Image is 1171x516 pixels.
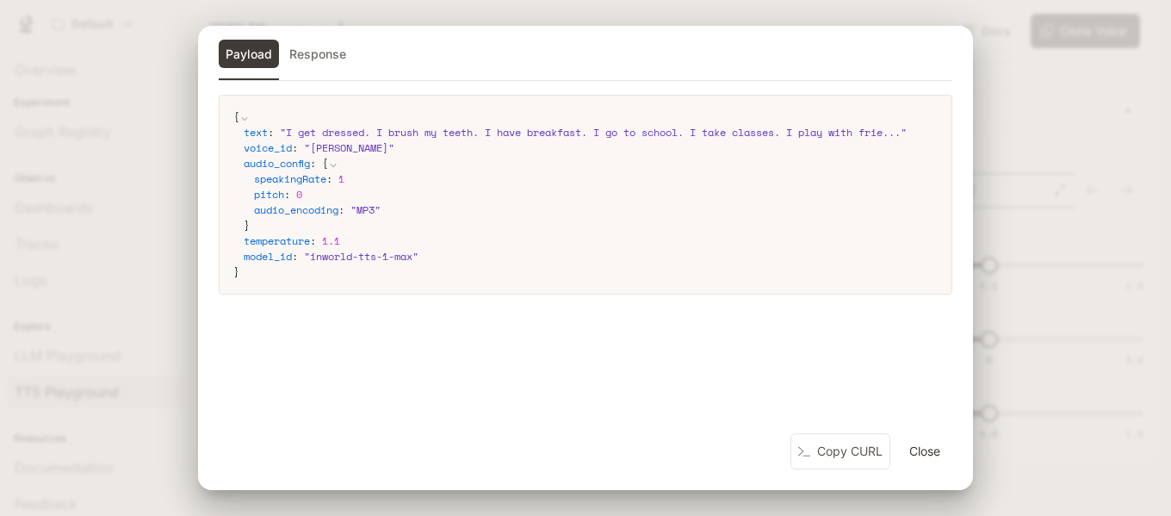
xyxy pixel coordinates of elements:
span: model_id [244,249,292,264]
div: : [244,156,938,233]
button: Response [282,40,353,69]
button: Copy CURL [790,433,890,470]
span: } [244,218,250,233]
span: 1 [338,171,344,186]
div: : [244,125,938,140]
span: 0 [296,187,302,202]
span: audio_config [244,156,310,171]
span: " MP3 " [350,202,381,217]
div: : [254,171,938,187]
div: : [244,249,938,264]
div: : [254,202,938,218]
span: " inworld-tts-1-max " [304,249,418,264]
span: audio_encoding [254,202,338,217]
span: voice_id [244,140,292,155]
span: temperature [244,233,310,248]
div: : [244,233,938,249]
div: : [244,140,938,156]
span: { [322,156,328,171]
span: text [244,125,268,140]
button: Payload [219,40,279,69]
span: { [233,109,239,124]
span: pitch [254,187,284,202]
span: " I get dressed. I brush my teeth. I have breakfast. I go to school. I take classes. I play with ... [280,125,907,140]
span: } [233,264,239,279]
span: 1.1 [322,233,340,248]
span: " [PERSON_NAME] " [304,140,394,155]
div: : [254,187,938,202]
button: Close [897,434,952,469]
span: speakingRate [254,171,326,186]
